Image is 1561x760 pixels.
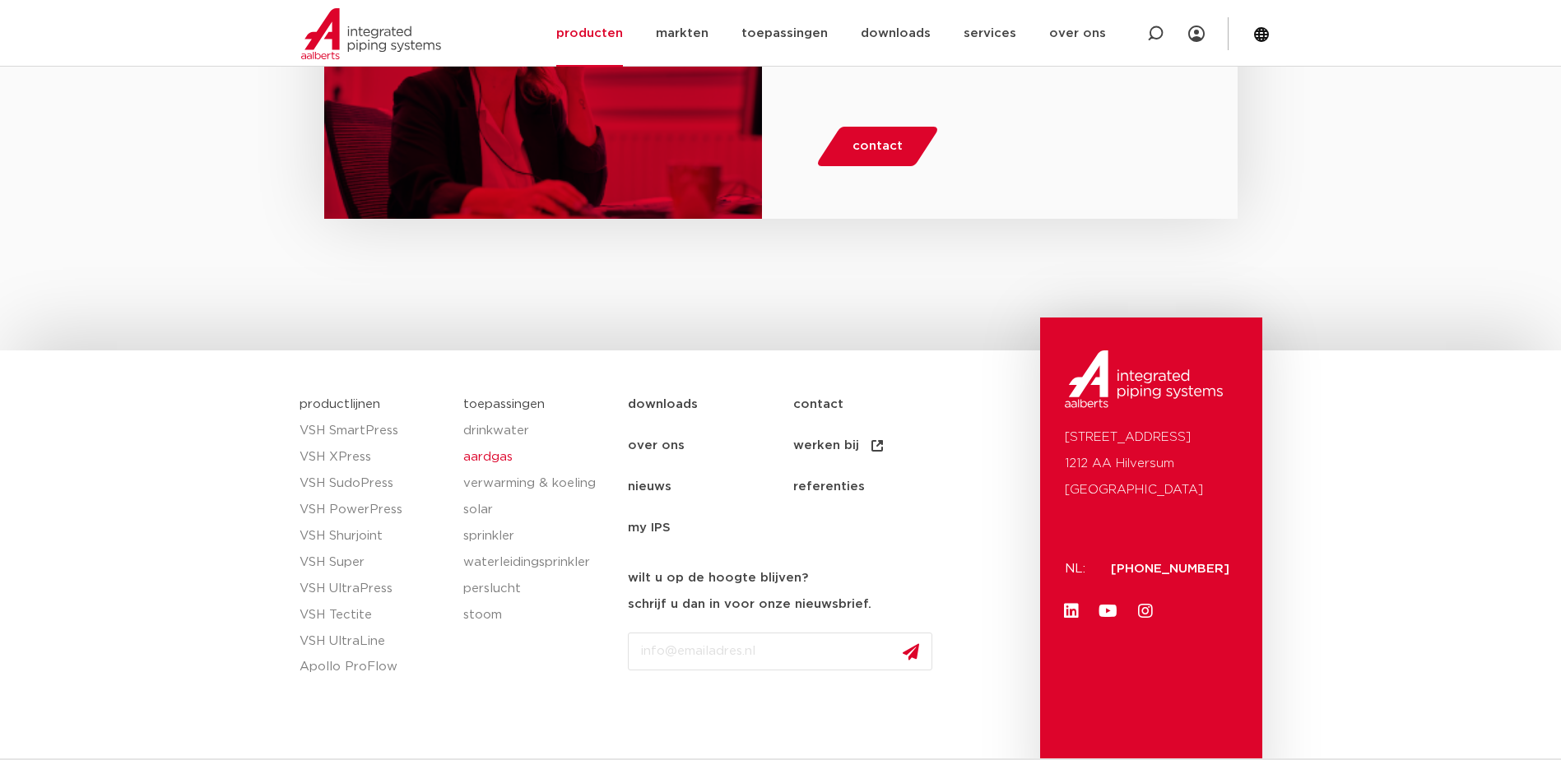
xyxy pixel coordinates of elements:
[300,628,448,655] a: VSH UltraLine
[300,654,448,680] a: Apollo ProFlow
[300,418,448,444] a: VSH SmartPress
[628,384,793,425] a: downloads
[628,466,793,507] a: nieuws
[300,398,380,410] a: productlijnen
[300,602,448,628] a: VSH Tectite
[463,470,611,497] a: verwarming & koeling
[300,576,448,602] a: VSH UltraPress
[463,444,611,470] a: aardgas
[1065,424,1238,503] p: [STREET_ADDRESS] 1212 AA Hilversum [GEOGRAPHIC_DATA]
[463,418,611,444] a: drinkwater
[628,425,793,466] a: over ons
[463,497,611,523] a: solar
[300,549,448,576] a: VSH Super
[1065,556,1091,582] p: NL:
[463,398,545,410] a: toepassingen
[300,497,448,523] a: VSH PowerPress
[628,507,793,549] a: my IPS
[628,598,871,610] strong: schrijf u dan in voor onze nieuwsbrief.
[463,576,611,602] a: perslucht
[463,523,611,549] a: sprinkler
[793,466,959,507] a: referenties
[815,127,941,166] a: contact
[463,549,611,576] a: waterleidingsprinkler
[628,684,878,748] iframe: reCAPTCHA
[793,425,959,466] a: werken bij
[300,444,448,470] a: VSH XPress
[903,643,919,660] img: send.svg
[1111,563,1229,575] a: [PHONE_NUMBER]
[628,572,808,584] strong: wilt u op de hoogte blijven?
[300,470,448,497] a: VSH SudoPress
[853,133,903,160] span: contact
[628,384,1032,549] nav: Menu
[628,633,932,670] input: info@emailadres.nl
[793,384,959,425] a: contact
[300,523,448,549] a: VSH Shurjoint
[463,602,611,628] a: stoom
